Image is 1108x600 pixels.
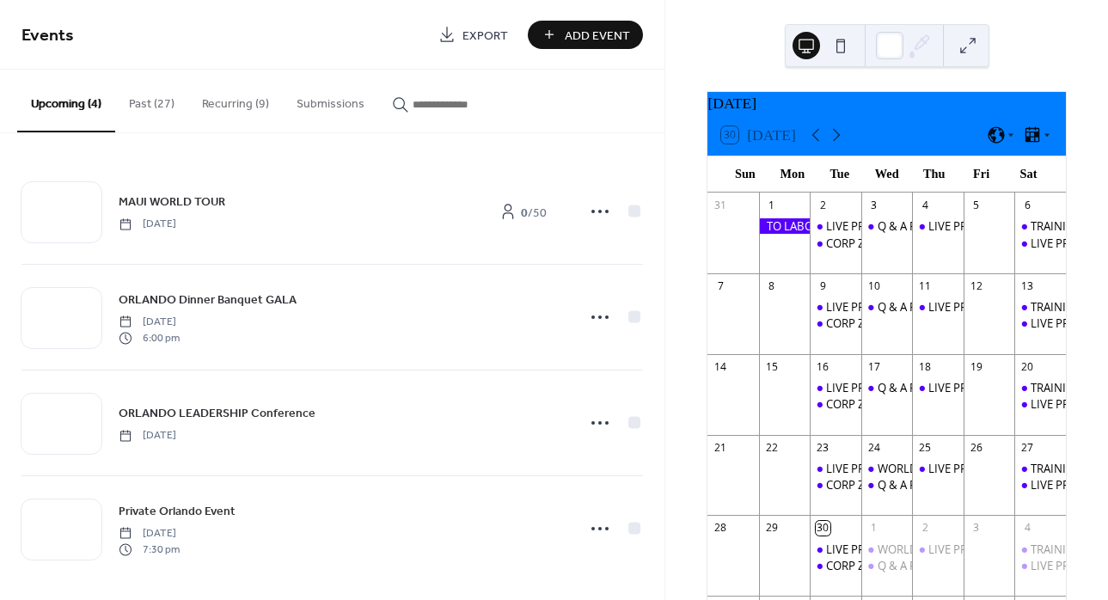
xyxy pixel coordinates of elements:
div: 7 [713,279,728,293]
div: LIVE PRICING DEMO! [912,218,964,234]
div: TRAINING [1031,461,1083,476]
div: 20 [1020,359,1035,374]
div: WORLD TOUR WEDNESDAY [861,542,913,557]
div: 25 [918,440,933,455]
a: ORLANDO Dinner Banquet GALA [119,290,297,309]
a: MAUI WORLD TOUR [119,192,225,211]
div: 2 [816,198,830,212]
div: LIVE PRICING DEMO! [826,299,935,315]
button: Recurring (9) [188,70,283,131]
button: Add Event [528,21,643,49]
div: CORP ZOOM [810,315,861,331]
div: LIVE PRICING DEMO! [826,218,935,234]
div: Q & A PLUS UPDATES & TRAINING [861,299,913,315]
div: 19 [970,359,984,374]
div: CORP Zoom w/CEO [826,236,926,251]
div: CORP ZOOM [810,477,861,493]
div: TRAINING [1014,542,1066,557]
div: LIVE PRICING DEMO! [928,299,1038,315]
div: LIVE PRICING DEMO! [928,542,1038,557]
span: ORLANDO Dinner Banquet GALA [119,291,297,309]
div: Q & A PLUS UPDATES & TRAINING [878,477,1054,493]
span: Private Orlando Event [119,503,236,521]
span: [DATE] [119,428,176,444]
div: CORP ZOOM [810,396,861,412]
div: Q & A PLUS UPDATES & TRAINING [878,218,1054,234]
div: CORP ZOOM [810,558,861,573]
div: 13 [1020,279,1035,293]
div: 4 [918,198,933,212]
div: LIVE PRICING DEMO! [810,380,861,395]
div: Fri [958,156,1005,192]
div: LIVE PRICING DEMO! [912,299,964,315]
div: LIVE PRICING DEMO! [928,380,1038,395]
div: LIVE PRICING DEMO! [928,461,1038,476]
div: LIVE PRICING DEMO w/LIVE STORIES! [1014,477,1066,493]
div: 11 [918,279,933,293]
button: Submissions [283,70,378,131]
span: ORLANDO LEADERSHIP Conference [119,405,315,423]
span: Events [21,19,74,52]
span: 6:00 pm [119,330,180,346]
div: 3 [970,521,984,536]
div: 4 [1020,521,1035,536]
div: LIVE PRICING DEMO! [912,380,964,395]
div: TRAINING [1031,218,1083,234]
div: 29 [765,521,780,536]
div: LIVE PRICING DEMO! [826,542,935,557]
div: Q & A PLUS UPDATES & TRAINING [878,558,1054,573]
div: TO LABOR OR NOT TO LABOR? [759,218,811,234]
div: CORP ZOOM [826,477,892,493]
div: TRAINING [1031,542,1083,557]
div: 18 [918,359,933,374]
a: Private Orlando Event [119,501,236,521]
span: / 50 [521,204,547,222]
div: 24 [867,440,882,455]
a: 0/50 [480,198,566,226]
div: 14 [713,359,728,374]
div: WORLD TOUR [DATE] [878,461,987,476]
div: Q & A PLUS UPDATES & TRAINING [861,218,913,234]
span: Add Event [565,27,630,45]
div: 31 [713,198,728,212]
b: 0 [521,201,528,224]
div: Q & A PLUS UPDATES & TRAINING [878,299,1054,315]
span: Export [462,27,508,45]
div: 6 [1020,198,1035,212]
div: 10 [867,279,882,293]
div: 1 [765,198,780,212]
span: MAUI WORLD TOUR [119,193,225,211]
div: 21 [713,440,728,455]
div: 27 [1020,440,1035,455]
div: LIVE PRICING DEMO! [810,461,861,476]
div: 22 [765,440,780,455]
div: 23 [816,440,830,455]
div: Mon [768,156,816,192]
div: TRAINING [1014,299,1066,315]
div: Wed [863,156,910,192]
div: LIVE PRICING DEMO! [928,218,1038,234]
div: LIVE PRICING DEMO w/LIVE STORIES! [1014,558,1066,573]
div: 17 [867,359,882,374]
div: TRAINING [1014,380,1066,395]
div: TRAINING [1014,218,1066,234]
div: 9 [816,279,830,293]
div: 26 [970,440,984,455]
div: Q & A PLUS UPDATES & TRAINING [861,558,913,573]
div: Q & A PLUS UPDATES & TRAINING [861,477,913,493]
span: [DATE] [119,217,176,232]
div: 15 [765,359,780,374]
div: 30 [816,521,830,536]
div: 3 [867,198,882,212]
div: Q & A PLUS UPDATES & TRAINING [861,380,913,395]
div: LIVE PRICING DEMO w/LIVE STORIES! [1014,396,1066,412]
button: Past (27) [115,70,188,131]
div: Sun [721,156,768,192]
a: Export [425,21,521,49]
div: LIVE PRICING DEMO w/LIVE STORIES! [1014,315,1066,331]
a: ORLANDO LEADERSHIP Conference [119,403,315,423]
div: 5 [970,198,984,212]
div: WORLD TOUR WEDNESDAY [861,461,913,476]
div: Sat [1005,156,1052,192]
div: TRAINING [1014,461,1066,476]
